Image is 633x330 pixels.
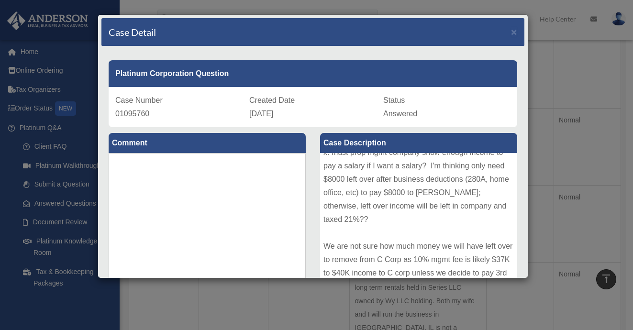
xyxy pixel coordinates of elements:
[320,133,517,153] label: Case Description
[109,60,517,87] div: Platinum Corporation Question
[109,133,306,153] label: Comment
[109,25,156,39] h4: Case Detail
[383,96,405,104] span: Status
[511,27,517,37] button: Close
[115,110,149,118] span: 01095760
[249,96,295,104] span: Created Date
[249,110,273,118] span: [DATE]
[383,110,417,118] span: Answered
[115,96,163,104] span: Case Number
[511,26,517,37] span: ×
[320,153,517,297] div: x. will my prop mgmt co be setup so can go either way: 1) wife and I as property managers, or 2) ...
